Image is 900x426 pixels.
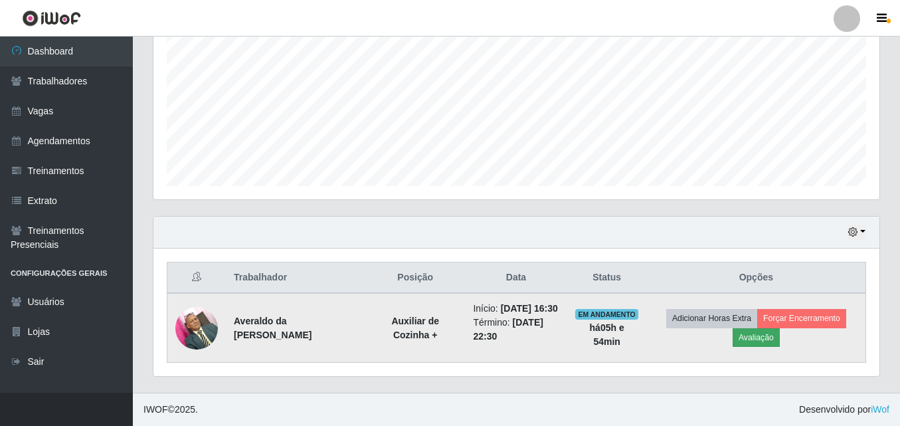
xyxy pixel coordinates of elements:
strong: há 05 h e 54 min [590,322,624,347]
strong: Averaldo da [PERSON_NAME] [234,316,312,340]
img: CoreUI Logo [22,10,81,27]
button: Adicionar Horas Extra [666,309,757,328]
th: Trabalhador [226,263,365,294]
button: Avaliação [733,328,780,347]
span: EM ANDAMENTO [575,309,638,320]
img: 1697117733428.jpeg [175,300,218,356]
a: iWof [871,404,889,415]
span: © 2025 . [143,403,198,417]
span: Desenvolvido por [799,403,889,417]
th: Status [567,263,647,294]
time: [DATE] 16:30 [501,303,558,314]
button: Forçar Encerramento [757,309,846,328]
li: Início: [473,302,559,316]
th: Posição [365,263,465,294]
span: IWOF [143,404,168,415]
strong: Auxiliar de Cozinha + [391,316,439,340]
th: Data [465,263,567,294]
th: Opções [647,263,866,294]
li: Término: [473,316,559,344]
